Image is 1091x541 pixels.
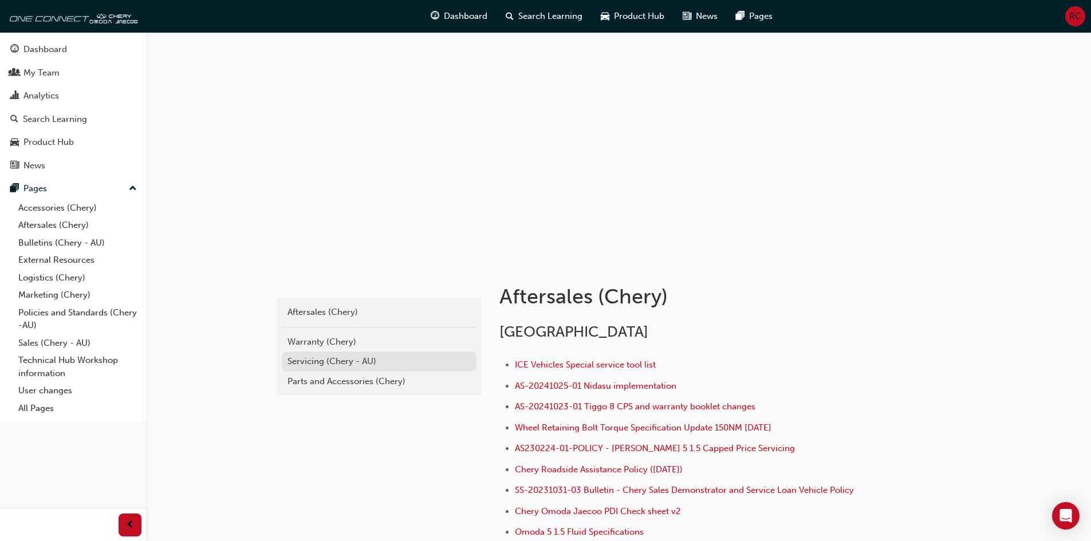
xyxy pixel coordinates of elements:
a: Policies and Standards (Chery -AU) [14,304,141,334]
span: car-icon [601,9,609,23]
a: Chery Roadside Assistance Policy ([DATE]) [515,464,683,475]
span: pages-icon [736,9,745,23]
a: SS-20231031-03 Bulletin - Chery Sales Demonstrator and Service Loan Vehicle Policy [515,485,854,495]
a: Search Learning [5,109,141,130]
a: guage-iconDashboard [422,5,497,28]
a: Aftersales (Chery) [14,216,141,234]
h1: Aftersales (Chery) [499,284,875,309]
div: Pages [23,182,47,195]
a: All Pages [14,400,141,417]
a: Omoda 5 1.5 Fluid Specifications [515,527,644,537]
div: Parts and Accessories (Chery) [287,375,471,388]
span: up-icon [129,181,137,196]
button: RC [1065,6,1085,26]
a: Aftersales (Chery) [282,302,476,322]
div: Servicing (Chery - AU) [287,355,471,368]
a: Chery Omoda Jaecoo PDI Check sheet v2 [515,506,681,516]
span: people-icon [10,68,19,78]
div: Aftersales (Chery) [287,306,471,319]
a: Logistics (Chery) [14,269,141,287]
a: My Team [5,62,141,84]
div: Search Learning [23,113,87,126]
span: Pages [749,10,773,23]
div: My Team [23,66,60,80]
button: Pages [5,178,141,199]
a: car-iconProduct Hub [592,5,673,28]
a: Accessories (Chery) [14,199,141,217]
span: guage-icon [10,45,19,55]
span: Product Hub [614,10,664,23]
span: RC [1069,10,1081,23]
a: Dashboard [5,39,141,60]
a: Servicing (Chery - AU) [282,352,476,372]
div: Analytics [23,89,59,102]
a: AS-20241025-01 Nidasu implementation [515,381,676,391]
div: News [23,159,45,172]
div: Dashboard [23,43,67,56]
span: chart-icon [10,91,19,101]
span: search-icon [10,114,18,125]
span: pages-icon [10,184,19,194]
a: Product Hub [5,132,141,153]
a: Wheel Retaining Bolt Torque Specification Update 150NM [DATE] [515,422,771,433]
span: [GEOGRAPHIC_DATA] [499,323,648,341]
a: news-iconNews [673,5,727,28]
span: News [696,10,718,23]
span: search-icon [506,9,514,23]
a: User changes [14,382,141,400]
a: AS-20241023-01 Tiggo 8 CPS and warranty booklet changes [515,401,755,412]
a: pages-iconPages [727,5,782,28]
a: Warranty (Chery) [282,332,476,352]
button: DashboardMy TeamAnalyticsSearch LearningProduct HubNews [5,37,141,178]
span: prev-icon [126,518,135,532]
div: Product Hub [23,136,74,149]
a: ICE Vehicles Special service tool list [515,360,656,370]
a: Marketing (Chery) [14,286,141,304]
span: news-icon [683,9,691,23]
span: news-icon [10,161,19,171]
a: Sales (Chery - AU) [14,334,141,352]
img: oneconnect [6,5,137,27]
a: AS230224-01-POLICY - [PERSON_NAME] 5 1.5 Capped Price Servicing [515,443,795,453]
a: News [5,155,141,176]
a: External Resources [14,251,141,269]
a: Bulletins (Chery - AU) [14,234,141,252]
a: Technical Hub Workshop information [14,352,141,382]
a: Analytics [5,85,141,106]
span: car-icon [10,137,19,148]
span: Search Learning [518,10,582,23]
span: Dashboard [444,10,487,23]
span: guage-icon [431,9,439,23]
div: Open Intercom Messenger [1052,502,1080,530]
div: Warranty (Chery) [287,335,471,349]
a: search-iconSearch Learning [497,5,592,28]
a: Parts and Accessories (Chery) [282,372,476,392]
